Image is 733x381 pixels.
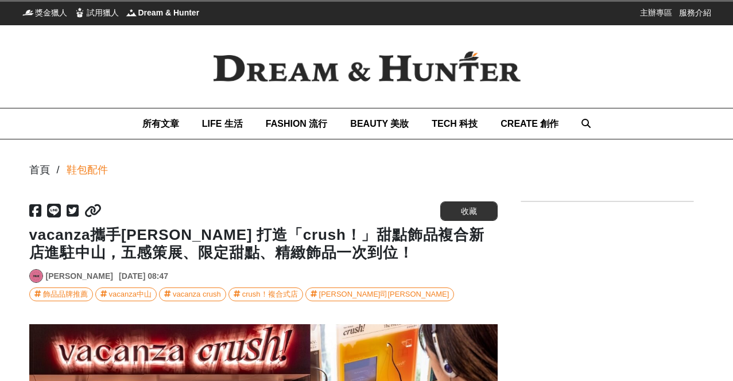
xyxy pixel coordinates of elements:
a: 試用獵人試用獵人 [74,7,119,18]
span: 所有文章 [142,119,179,129]
img: Avatar [30,270,42,282]
a: BEAUTY 美妝 [350,108,409,139]
span: TECH 科技 [432,119,478,129]
img: Dream & Hunter [195,33,539,100]
a: FASHION 流行 [266,108,328,139]
img: Dream & Hunter [126,7,137,18]
span: CREATE 創作 [501,119,559,129]
img: 試用獵人 [74,7,86,18]
a: CREATE 創作 [501,108,559,139]
a: 鞋包配件 [67,162,108,178]
span: 試用獵人 [87,7,119,18]
span: FASHION 流行 [266,119,328,129]
img: 獎金獵人 [22,7,34,18]
div: vacanza中山 [109,288,152,301]
a: 服務介紹 [679,7,711,18]
span: LIFE 生活 [202,119,243,129]
a: Avatar [29,269,43,283]
div: 飾品品牌推薦 [43,288,88,301]
a: 獎金獵人獎金獵人 [22,7,67,18]
h1: vacanza攜手[PERSON_NAME] 打造「crush！」甜點飾品複合新店進駐中山，五感策展、限定甜點、精緻飾品一次到位！ [29,226,498,262]
a: LIFE 生活 [202,108,243,139]
a: vacanza中山 [95,287,157,301]
a: vacanza crush [159,287,226,301]
a: TECH 科技 [432,108,478,139]
div: crush！複合式店 [242,288,298,301]
div: / [57,162,60,178]
div: 首頁 [29,162,50,178]
a: [PERSON_NAME] [46,270,113,282]
a: Dream & HunterDream & Hunter [126,7,200,18]
span: 獎金獵人 [35,7,67,18]
a: crush！複合式店 [228,287,303,301]
a: [PERSON_NAME]司[PERSON_NAME] [305,287,455,301]
div: vacanza crush [173,288,221,301]
a: 飾品品牌推薦 [29,287,93,301]
div: [DATE] 08:47 [119,270,168,282]
a: 所有文章 [142,108,179,139]
a: 主辦專區 [640,7,672,18]
span: Dream & Hunter [138,7,200,18]
span: BEAUTY 美妝 [350,119,409,129]
div: [PERSON_NAME]司[PERSON_NAME] [319,288,449,301]
button: 收藏 [440,201,498,221]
